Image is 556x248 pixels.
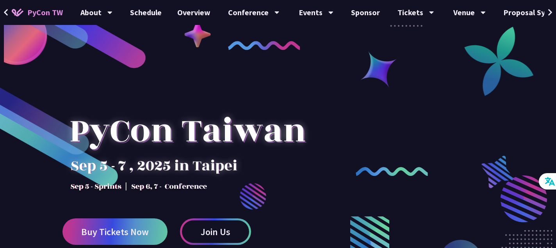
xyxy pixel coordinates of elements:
img: curly-1.ebdbada.png [228,41,300,50]
a: Join Us [180,218,251,245]
a: Buy Tickets Now [62,218,168,245]
img: Home icon of PyCon TW 2025 [12,9,23,16]
span: Buy Tickets Now [81,227,149,237]
span: PyCon TW [27,7,63,18]
a: PyCon TW [4,3,71,22]
span: Join Us [201,227,230,237]
img: curly-2.e802c9f.png [356,167,428,176]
